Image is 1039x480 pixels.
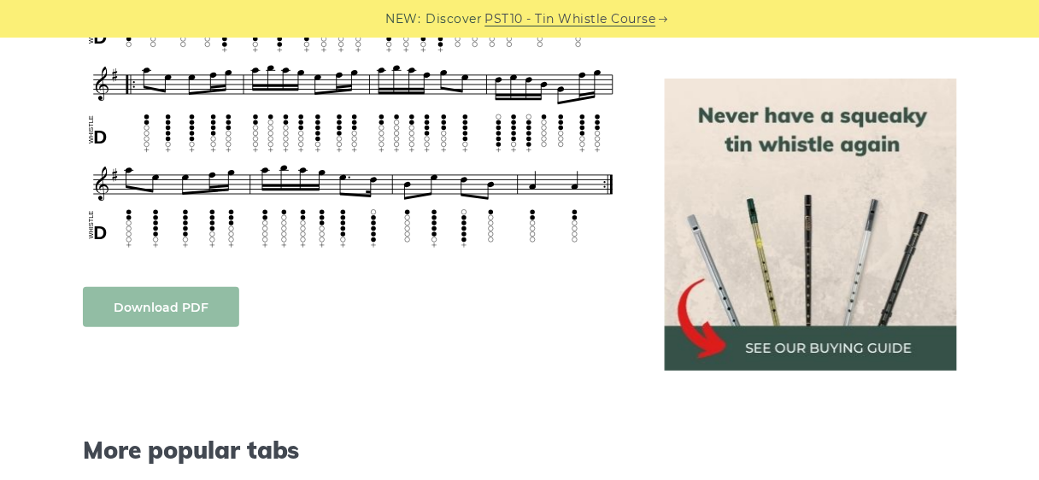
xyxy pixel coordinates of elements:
span: NEW: [386,9,421,29]
img: tin whistle buying guide [665,79,957,371]
a: PST10 - Tin Whistle Course [485,9,656,29]
span: More popular tabs [83,436,624,465]
span: Discover [426,9,483,29]
a: Download PDF [83,287,239,327]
